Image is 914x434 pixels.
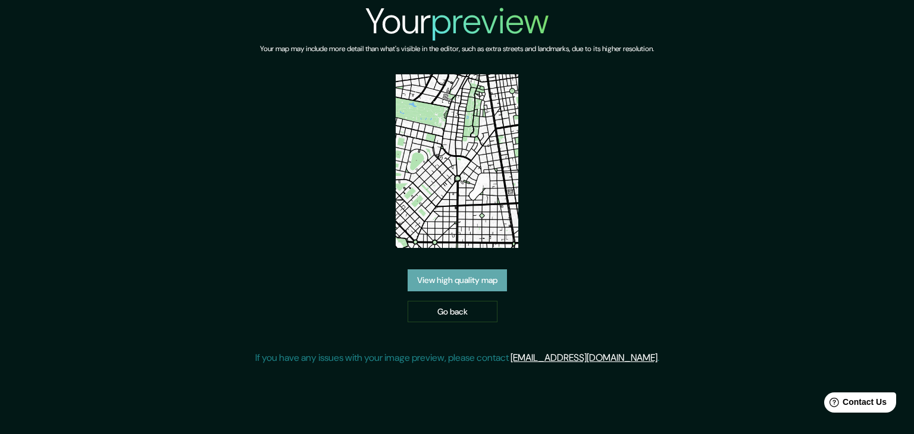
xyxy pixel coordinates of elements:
img: created-map-preview [396,74,519,248]
a: [EMAIL_ADDRESS][DOMAIN_NAME] [511,351,658,364]
h6: Your map may include more detail than what's visible in the editor, such as extra streets and lan... [260,43,654,55]
a: View high quality map [408,269,507,291]
p: If you have any issues with your image preview, please contact . [255,351,659,365]
iframe: Help widget launcher [808,388,901,421]
a: Go back [408,301,497,323]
